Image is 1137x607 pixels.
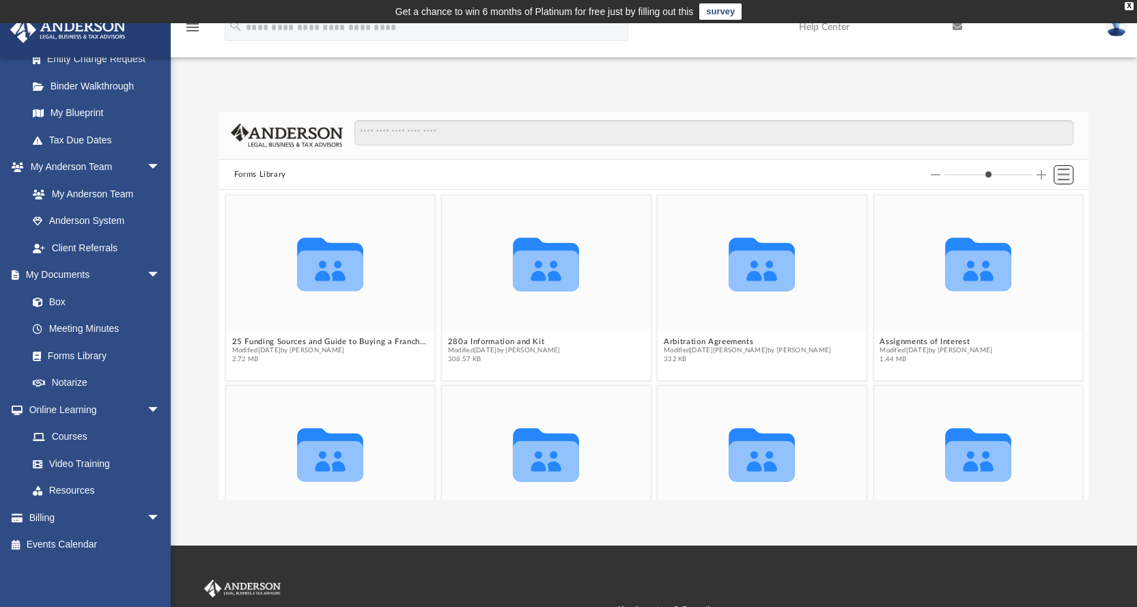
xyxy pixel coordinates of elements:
img: User Pic [1106,17,1127,37]
span: Modified [DATE] by [PERSON_NAME] [880,346,992,355]
a: Box [19,288,167,315]
div: grid [219,190,1089,500]
button: Switch to List View [1054,165,1074,184]
span: Modified [DATE][PERSON_NAME] by [PERSON_NAME] [664,346,831,355]
span: Modified [DATE] by [PERSON_NAME] [231,346,428,355]
a: Notarize [19,369,174,397]
a: Entity Change Request [19,46,181,73]
a: Meeting Minutes [19,315,174,343]
button: Decrease column size [931,170,940,180]
a: Events Calendar [10,531,181,559]
span: 2.72 MB [231,355,428,364]
a: Courses [19,423,174,451]
span: arrow_drop_down [147,154,174,182]
a: Video Training [19,450,167,477]
span: arrow_drop_down [147,262,174,290]
span: 332 KB [664,355,831,364]
button: Increase column size [1037,170,1046,180]
span: Modified [DATE] by [PERSON_NAME] [448,346,561,355]
a: Forms Library [19,342,167,369]
span: arrow_drop_down [147,504,174,532]
input: Column size [944,170,1033,180]
a: Resources [19,477,174,505]
a: My Documentsarrow_drop_down [10,262,174,289]
button: Arbitration Agreements [664,337,831,346]
button: 25 Funding Sources and Guide to Buying a Franchise [231,337,428,346]
img: Anderson Advisors Platinum Portal [6,16,130,43]
i: search [228,18,243,33]
button: 280a Information and Kit [448,337,561,346]
input: Search files and folders [354,120,1073,146]
a: Client Referrals [19,234,174,262]
img: Anderson Advisors Platinum Portal [201,580,283,597]
span: 308.57 KB [448,355,561,364]
span: 1.44 MB [880,355,992,364]
div: close [1125,2,1134,10]
div: Get a chance to win 6 months of Platinum for free just by filling out this [395,3,694,20]
span: arrow_drop_down [147,396,174,424]
a: menu [184,26,201,36]
a: Online Learningarrow_drop_down [10,396,174,423]
i: menu [184,19,201,36]
a: survey [699,3,742,20]
a: My Anderson Teamarrow_drop_down [10,154,174,181]
a: Billingarrow_drop_down [10,504,181,531]
a: Tax Due Dates [19,126,181,154]
a: Binder Walkthrough [19,72,181,100]
a: Anderson System [19,208,174,235]
a: My Anderson Team [19,180,167,208]
button: Forms Library [234,169,286,181]
a: My Blueprint [19,100,174,127]
button: Assignments of Interest [880,337,992,346]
